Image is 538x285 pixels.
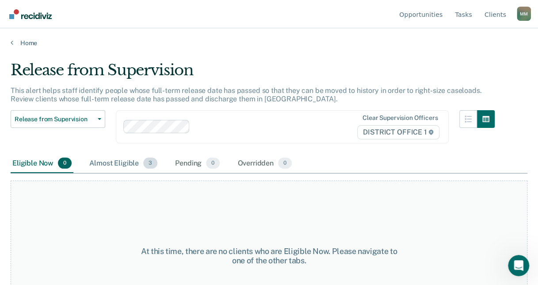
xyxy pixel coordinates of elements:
[508,255,529,276] iframe: Intercom live chat
[11,39,527,47] a: Home
[236,154,294,173] div: Overridden0
[11,110,105,128] button: Release from Supervision
[517,7,531,21] div: M M
[362,114,438,122] div: Clear supervision officers
[143,158,157,169] span: 3
[15,116,94,123] span: Release from Supervision
[140,246,398,266] div: At this time, there are no clients who are Eligible Now. Please navigate to one of the other tabs.
[11,154,73,173] div: Eligible Now0
[517,7,531,21] button: Profile dropdown button
[9,9,52,19] img: Recidiviz
[11,86,481,103] p: This alert helps staff identify people whose full-term release date has passed so that they can b...
[173,154,221,173] div: Pending0
[58,158,72,169] span: 0
[278,158,292,169] span: 0
[88,154,159,173] div: Almost Eligible3
[357,125,439,139] span: DISTRICT OFFICE 1
[11,61,495,86] div: Release from Supervision
[206,158,220,169] span: 0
